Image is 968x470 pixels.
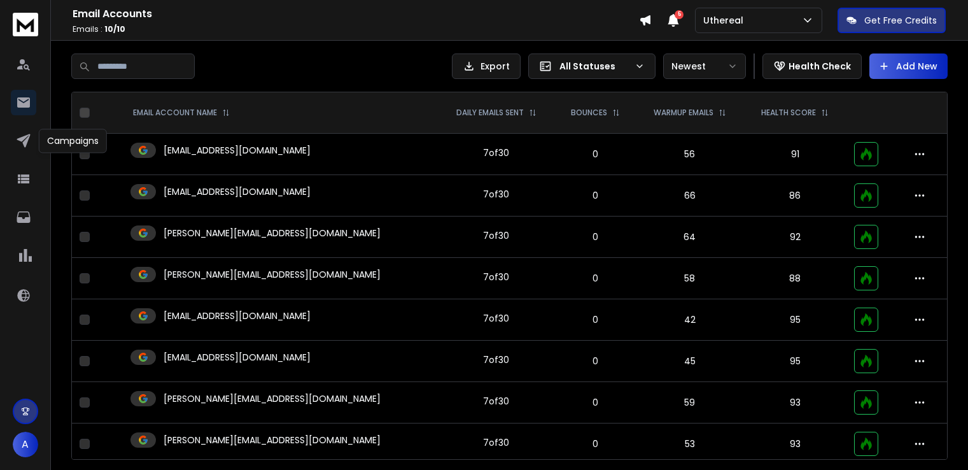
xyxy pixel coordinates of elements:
[563,231,628,243] p: 0
[456,108,524,118] p: DAILY EMAILS SENT
[483,271,509,283] div: 7 of 30
[864,14,937,27] p: Get Free Credits
[563,148,628,160] p: 0
[744,217,846,258] td: 92
[636,134,744,175] td: 56
[563,272,628,285] p: 0
[636,424,744,465] td: 53
[636,175,744,217] td: 66
[483,146,509,159] div: 7 of 30
[636,299,744,341] td: 42
[744,175,846,217] td: 86
[483,229,509,242] div: 7 of 30
[73,6,639,22] h1: Email Accounts
[703,14,748,27] p: Uthereal
[636,258,744,299] td: 58
[636,382,744,424] td: 59
[13,432,38,457] button: A
[164,227,381,239] p: [PERSON_NAME][EMAIL_ADDRESS][DOMAIN_NAME]
[164,351,311,364] p: [EMAIL_ADDRESS][DOMAIN_NAME]
[483,436,509,449] div: 7 of 30
[563,189,628,202] p: 0
[563,355,628,367] p: 0
[452,53,521,79] button: Export
[762,53,862,79] button: Health Check
[164,185,311,198] p: [EMAIL_ADDRESS][DOMAIN_NAME]
[483,188,509,201] div: 7 of 30
[744,299,846,341] td: 95
[744,134,846,175] td: 91
[563,438,628,450] p: 0
[133,108,230,118] div: EMAIL ACCOUNT NAME
[761,108,816,118] p: HEALTH SCORE
[744,424,846,465] td: 93
[571,108,607,118] p: BOUNCES
[13,13,38,36] img: logo
[744,382,846,424] td: 93
[164,392,381,405] p: [PERSON_NAME][EMAIL_ADDRESS][DOMAIN_NAME]
[164,434,381,446] p: [PERSON_NAME][EMAIL_ADDRESS][DOMAIN_NAME]
[744,341,846,382] td: 95
[164,310,311,322] p: [EMAIL_ADDRESS][DOMAIN_NAME]
[636,341,744,382] td: 45
[563,313,628,326] p: 0
[483,353,509,366] div: 7 of 30
[483,395,509,408] div: 7 of 30
[39,129,107,153] div: Campaigns
[483,312,509,325] div: 7 of 30
[654,108,713,118] p: WARMUP EMAILS
[73,24,639,34] p: Emails :
[744,258,846,299] td: 88
[164,144,311,157] p: [EMAIL_ADDRESS][DOMAIN_NAME]
[563,396,628,409] p: 0
[675,10,684,19] span: 5
[869,53,948,79] button: Add New
[104,24,125,34] span: 10 / 10
[789,60,851,73] p: Health Check
[636,217,744,258] td: 64
[559,60,629,73] p: All Statuses
[164,268,381,281] p: [PERSON_NAME][EMAIL_ADDRESS][DOMAIN_NAME]
[663,53,746,79] button: Newest
[838,8,946,33] button: Get Free Credits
